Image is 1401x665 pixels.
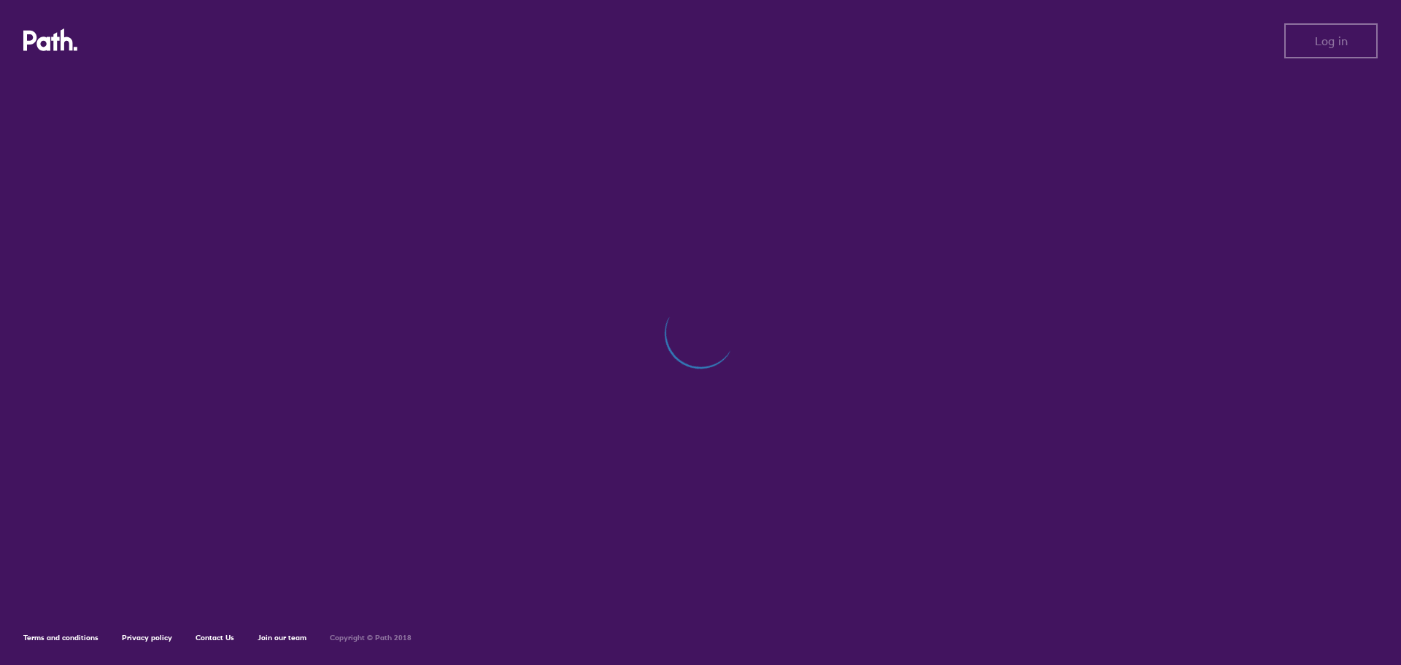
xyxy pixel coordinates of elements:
[122,633,172,642] a: Privacy policy
[1315,34,1348,47] span: Log in
[1284,23,1378,58] button: Log in
[23,633,99,642] a: Terms and conditions
[258,633,306,642] a: Join our team
[330,634,412,642] h6: Copyright © Path 2018
[196,633,234,642] a: Contact Us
